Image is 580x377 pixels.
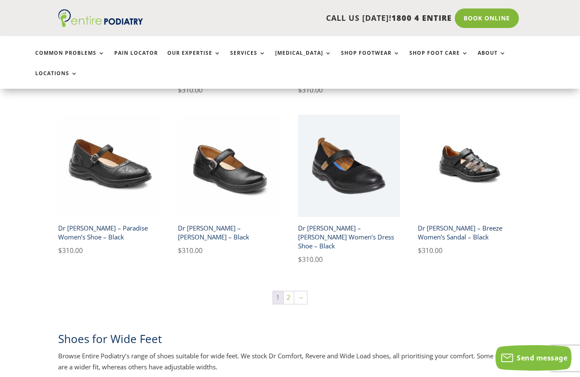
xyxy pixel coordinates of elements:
[298,85,302,95] span: $
[58,246,83,255] bdi: 310.00
[35,70,78,89] a: Locations
[178,115,280,256] a: Dr Comfort Merry Jane Women's Dress Shoe BlackDr [PERSON_NAME] – [PERSON_NAME] – Black $310.00
[178,85,203,95] bdi: 310.00
[58,20,143,29] a: Entire Podiatry
[58,115,160,256] a: Dr Comfort Paradise Women's Dress Shoe BlackDr [PERSON_NAME] – Paradise Women’s Shoe – Black $310.00
[178,221,280,245] h2: Dr [PERSON_NAME] – [PERSON_NAME] – Black
[58,115,160,217] img: Dr Comfort Paradise Women's Dress Shoe Black
[178,246,182,255] span: $
[478,50,506,68] a: About
[517,353,567,363] span: Send message
[496,345,572,371] button: Send message
[58,9,143,27] img: logo (1)
[58,290,522,308] nav: Product Pagination
[298,255,323,264] bdi: 310.00
[418,246,442,255] bdi: 310.00
[341,50,400,68] a: Shop Footwear
[418,115,520,217] img: Dr Comfort Breeze Women's Shoe Black
[58,331,522,351] h2: Shoes for Wide Feet
[298,255,302,264] span: $
[298,85,323,95] bdi: 310.00
[298,115,400,265] a: Dr Comfort Jackie Mary Janes Dress Shoe in Black - Angle ViewDr [PERSON_NAME] – [PERSON_NAME] Wom...
[418,115,520,256] a: Dr Comfort Breeze Women's Shoe BlackDr [PERSON_NAME] – Breeze Women’s Sandal – Black $310.00
[298,115,400,217] img: Dr Comfort Jackie Mary Janes Dress Shoe in Black - Angle View
[178,85,182,95] span: $
[114,50,158,68] a: Pain Locator
[178,246,203,255] bdi: 310.00
[58,221,160,245] h2: Dr [PERSON_NAME] – Paradise Women’s Shoe – Black
[391,13,452,23] span: 1800 4 ENTIRE
[35,50,105,68] a: Common Problems
[230,50,266,68] a: Services
[178,115,280,217] img: Dr Comfort Merry Jane Women's Dress Shoe Black
[58,246,62,255] span: $
[418,221,520,245] h2: Dr [PERSON_NAME] – Breeze Women’s Sandal – Black
[167,50,221,68] a: Our Expertise
[298,221,400,254] h2: Dr [PERSON_NAME] – [PERSON_NAME] Women’s Dress Shoe – Black
[409,50,468,68] a: Shop Foot Care
[294,291,307,304] a: →
[163,13,452,24] p: CALL US [DATE]!
[455,8,519,28] a: Book Online
[275,50,332,68] a: [MEDICAL_DATA]
[418,246,422,255] span: $
[284,291,294,304] a: Page 2
[273,291,283,304] span: Page 1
